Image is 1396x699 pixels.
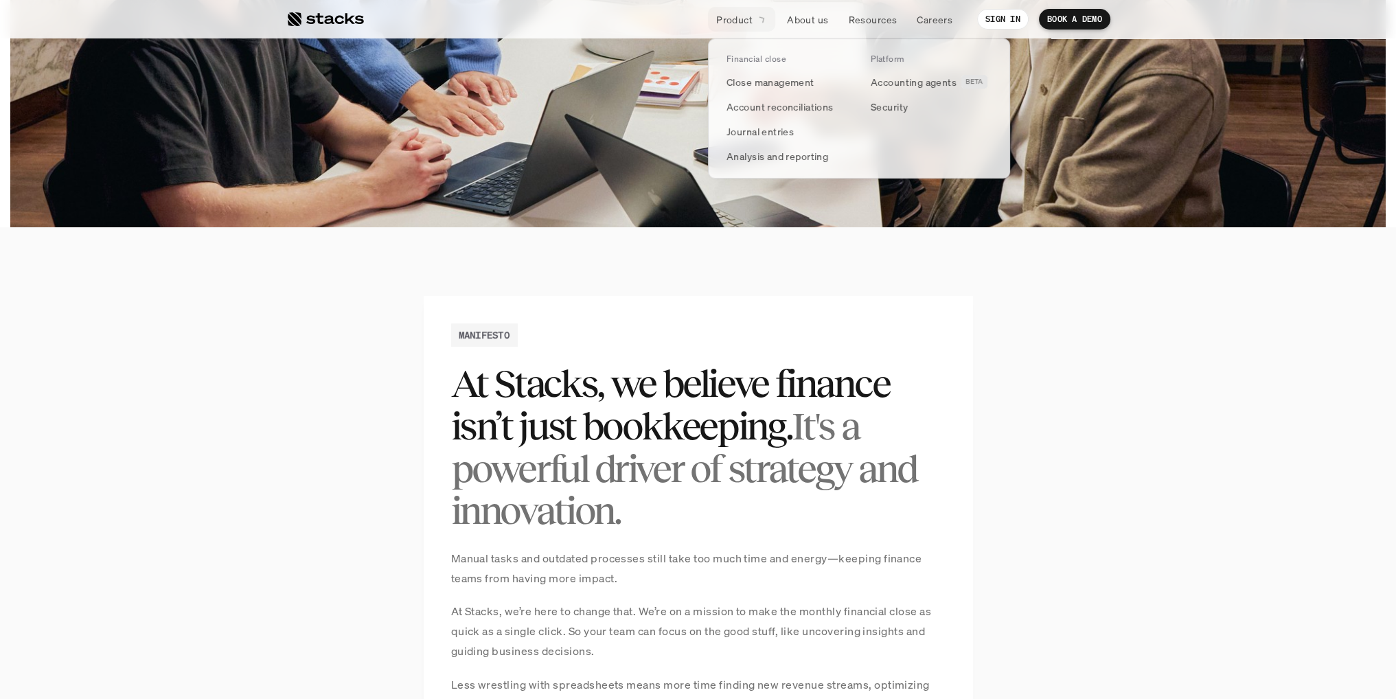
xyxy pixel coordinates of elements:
p: At Stacks, we’re here to change that. We’re on a mission to make the monthly financial close as q... [451,601,946,661]
p: Security [871,100,908,114]
a: Accounting agentsBETA [862,69,1000,94]
span: It's a powerful driver of strategy and innovation. [451,404,923,532]
a: Account reconciliations [718,94,856,119]
p: Resources [848,12,897,27]
p: Close management [726,75,814,89]
p: Careers [917,12,952,27]
p: Accounting agents [871,75,957,89]
p: BOOK A DEMO [1047,14,1102,24]
h2: BETA [965,78,983,86]
a: BOOK A DEMO [1039,9,1110,30]
a: About us [779,7,836,32]
p: Analysis and reporting [726,149,828,163]
p: Manual tasks and outdated processes still take too much time and energy—keeping finance teams fro... [451,549,946,588]
p: Account reconciliations [726,100,834,114]
a: Careers [908,7,961,32]
p: About us [787,12,828,27]
p: SIGN IN [985,14,1020,24]
h2: At Stacks, we believe finance isn’t just bookkeeping. [451,363,946,531]
p: Product [716,12,753,27]
a: Analysis and reporting [718,144,856,168]
h2: MANIFESTO [459,328,510,342]
a: Journal entries [718,119,856,144]
p: Journal entries [726,124,794,139]
p: Financial close [726,54,786,64]
a: Close management [718,69,856,94]
p: Platform [871,54,904,64]
a: SIGN IN [977,9,1029,30]
a: Security [862,94,1000,119]
a: Resources [840,7,905,32]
